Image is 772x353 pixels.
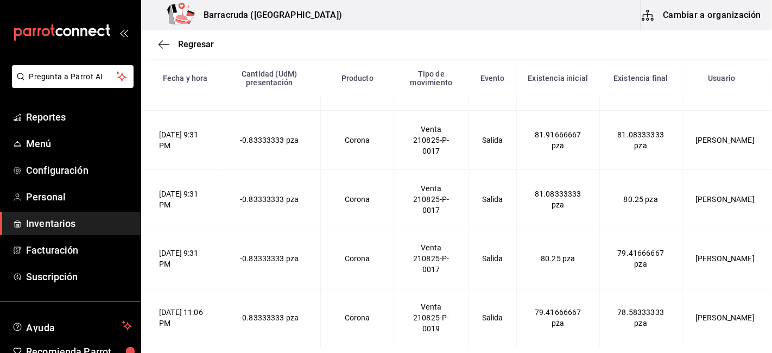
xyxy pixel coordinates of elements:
[142,111,218,170] td: [DATE] 9:31 PM
[26,319,118,332] span: Ayuda
[320,111,394,170] td: Corona
[407,124,455,135] div: Venta
[682,229,772,288] td: [PERSON_NAME]
[240,254,299,263] span: -0.83333333 pza
[142,229,218,288] td: [DATE] 9:31 PM
[29,71,117,83] span: Pregunta a Parrot AI
[12,65,134,88] button: Pregunta a Parrot AI
[26,216,132,231] span: Inventarios
[617,130,664,150] span: 81.08333333 pza
[320,288,394,348] td: Corona
[606,74,675,83] div: Existencia final
[624,195,658,204] span: 80.25 pza
[195,9,342,22] h3: Barracruda ([GEOGRAPHIC_DATA])
[688,74,755,83] div: Usuario
[178,39,214,49] span: Regresar
[535,308,581,327] span: 79.41666667 pza
[469,170,517,229] td: Salida
[469,288,517,348] td: Salida
[159,39,214,49] button: Regresar
[320,170,394,229] td: Corona
[26,190,132,204] span: Personal
[225,70,314,87] div: Cantidad (UdM) presentación
[401,70,462,87] div: Tipo de movimiento
[535,190,581,209] span: 81.08333333 pza
[327,74,388,83] div: Producto
[407,194,455,216] div: 210825-P-0017
[682,170,772,229] td: [PERSON_NAME]
[142,170,218,229] td: [DATE] 9:31 PM
[682,111,772,170] td: [PERSON_NAME]
[475,74,510,83] div: Evento
[26,243,132,257] span: Facturación
[617,308,664,327] span: 78.58333333 pza
[617,249,664,268] span: 79.41666667 pza
[523,74,593,83] div: Existencia inicial
[26,136,132,151] span: Menú
[407,253,455,275] div: 210825-P-0017
[26,269,132,284] span: Suscripción
[469,111,517,170] td: Salida
[119,28,128,37] button: open_drawer_menu
[26,110,132,124] span: Reportes
[541,254,575,263] span: 80.25 pza
[8,79,134,90] a: Pregunta a Parrot AI
[320,229,394,288] td: Corona
[26,163,132,178] span: Configuración
[407,183,455,194] div: Venta
[407,312,455,334] div: 210825-P-0019
[142,288,218,348] td: [DATE] 11:06 PM
[407,135,455,156] div: 210825-P-0017
[682,288,772,348] td: [PERSON_NAME]
[407,242,455,253] div: Venta
[240,313,299,322] span: -0.83333333 pza
[240,195,299,204] span: -0.83333333 pza
[469,229,517,288] td: Salida
[535,130,581,150] span: 81.91666667 pza
[240,136,299,144] span: -0.83333333 pza
[159,74,212,83] div: Fecha y hora
[407,301,455,312] div: Venta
